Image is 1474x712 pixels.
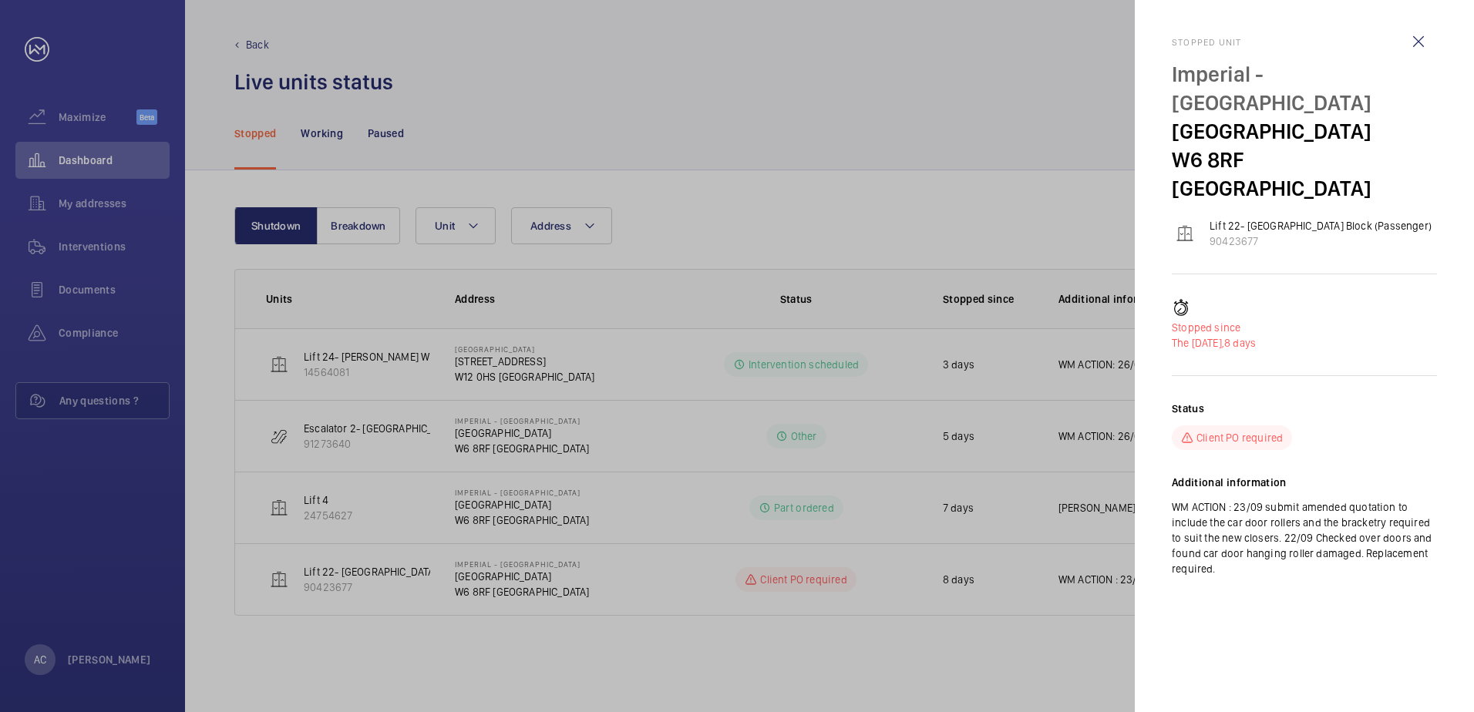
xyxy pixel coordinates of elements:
[1172,117,1437,146] p: [GEOGRAPHIC_DATA]
[1172,60,1437,117] p: Imperial - [GEOGRAPHIC_DATA]
[1210,218,1432,233] p: Lift 22- [GEOGRAPHIC_DATA] Block (Passenger)
[1172,475,1437,490] h2: Additional information
[1172,335,1437,351] p: 8 days
[1172,401,1204,416] h2: Status
[1172,499,1437,576] p: WM ACTION : 23/09 submit amended quotation to include the car door rollers and the bracketry requ...
[1172,320,1437,335] p: Stopped since
[1172,146,1437,203] p: W6 8RF [GEOGRAPHIC_DATA]
[1210,233,1432,249] p: 90423677
[1196,430,1283,445] p: Client PO required
[1172,37,1437,48] h2: Stopped unit
[1172,337,1224,349] span: The [DATE],
[1176,224,1194,243] img: elevator.svg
